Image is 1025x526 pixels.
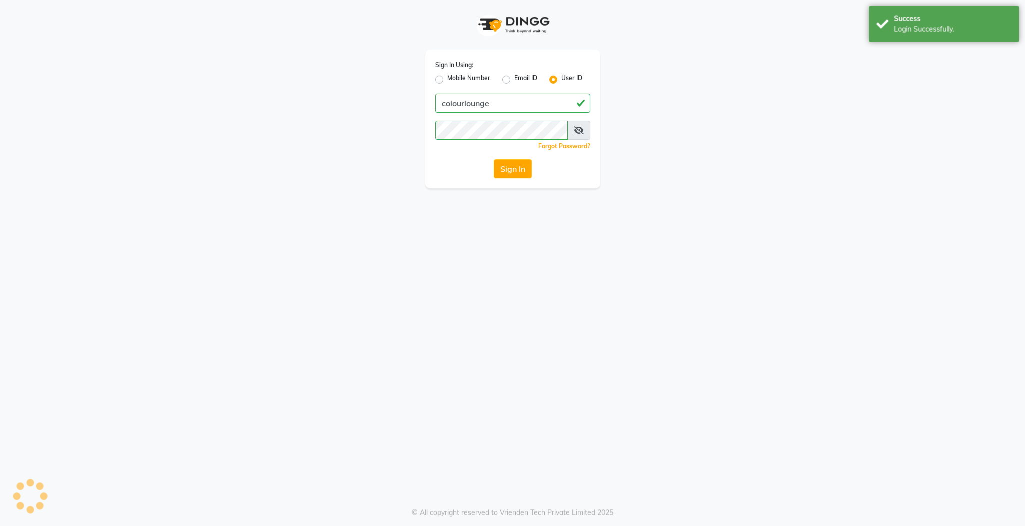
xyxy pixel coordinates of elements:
[514,74,537,86] label: Email ID
[435,94,590,113] input: Username
[435,61,473,70] label: Sign In Using:
[447,74,490,86] label: Mobile Number
[538,142,590,150] a: Forgot Password?
[494,159,532,178] button: Sign In
[561,74,582,86] label: User ID
[894,14,1011,24] div: Success
[473,10,553,40] img: logo1.svg
[435,121,568,140] input: Username
[894,24,1011,35] div: Login Successfully.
